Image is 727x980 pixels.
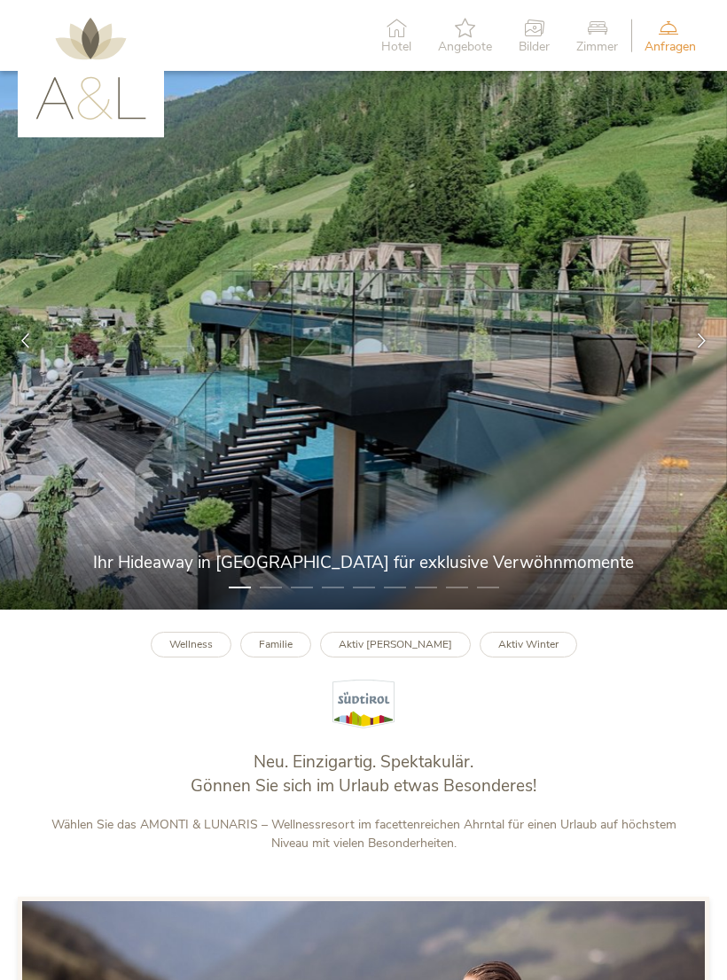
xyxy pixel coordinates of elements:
a: Familie [240,632,311,657]
a: Aktiv [PERSON_NAME] [320,632,471,657]
span: Anfragen [645,41,696,53]
p: Wählen Sie das AMONTI & LUNARIS – Wellnessresort im facettenreichen Ahrntal für einen Urlaub auf ... [35,815,692,852]
b: Wellness [169,637,213,651]
b: Familie [259,637,293,651]
img: Südtirol [332,680,395,728]
span: Neu. Einzigartig. Spektakulär. [254,751,473,774]
span: Angebote [438,41,492,53]
a: Aktiv Winter [480,632,577,657]
span: Bilder [519,41,550,53]
b: Aktiv [PERSON_NAME] [339,637,452,651]
a: Wellness [151,632,231,657]
b: Aktiv Winter [498,637,559,651]
span: Zimmer [576,41,618,53]
span: Gönnen Sie sich im Urlaub etwas Besonderes! [191,774,536,797]
img: AMONTI & LUNARIS Wellnessresort [35,18,146,120]
span: Hotel [381,41,411,53]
